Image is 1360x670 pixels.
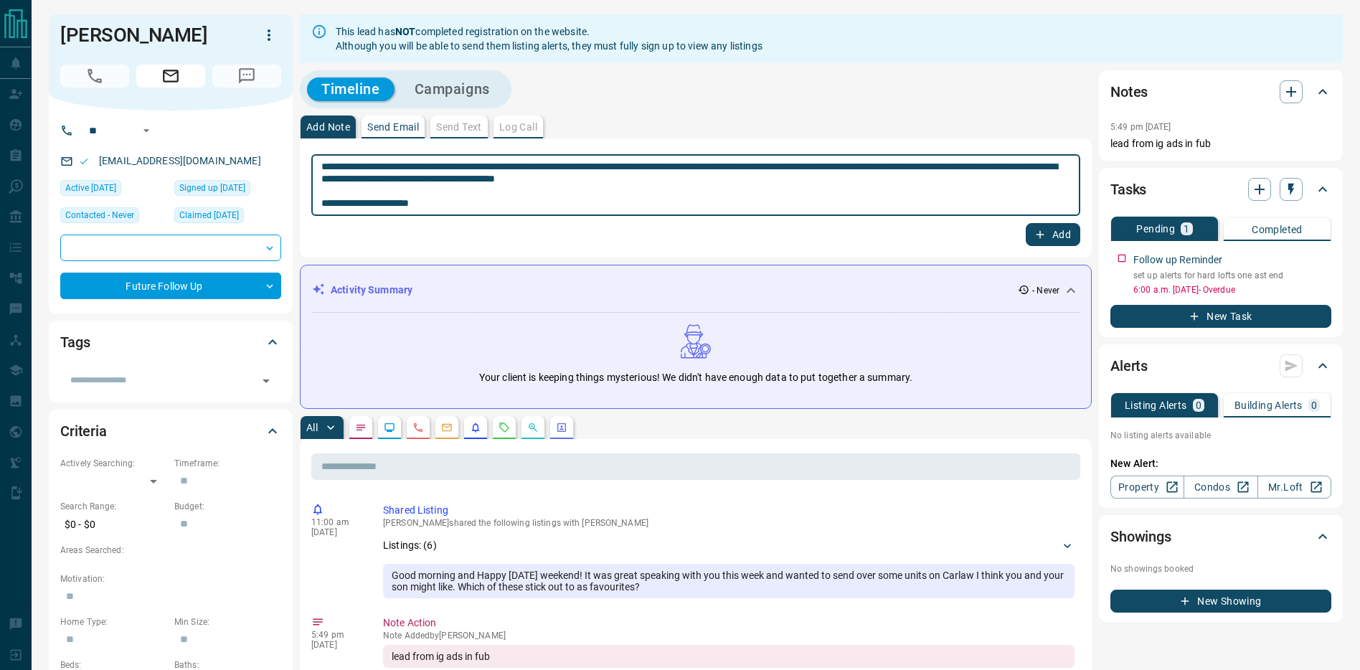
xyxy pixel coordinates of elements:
[174,180,281,200] div: Thu Oct 09 2025
[306,122,350,132] p: Add Note
[179,208,239,222] span: Claimed [DATE]
[1110,172,1331,207] div: Tasks
[1110,354,1148,377] h2: Alerts
[1125,400,1187,410] p: Listing Alerts
[60,325,281,359] div: Tags
[384,422,395,433] svg: Lead Browsing Activity
[60,457,167,470] p: Actively Searching:
[1133,269,1331,282] p: set up alerts for hard lofts one ast end
[1110,519,1331,554] div: Showings
[174,457,281,470] p: Timeframe:
[499,422,510,433] svg: Requests
[138,122,155,139] button: Open
[383,503,1075,518] p: Shared Listing
[1110,178,1146,201] h2: Tasks
[1110,80,1148,103] h2: Notes
[174,207,281,227] div: Thu Oct 09 2025
[1110,429,1331,442] p: No listing alerts available
[1110,525,1171,548] h2: Showings
[556,422,567,433] svg: Agent Actions
[383,518,1075,528] p: [PERSON_NAME] shared the following listings with [PERSON_NAME]
[331,283,412,298] p: Activity Summary
[1184,476,1257,499] a: Condos
[1136,224,1175,234] p: Pending
[1110,456,1331,471] p: New Alert:
[60,615,167,628] p: Home Type:
[1196,400,1201,410] p: 0
[60,273,281,299] div: Future Follow Up
[1110,476,1184,499] a: Property
[1032,284,1059,297] p: - Never
[1252,225,1303,235] p: Completed
[1110,305,1331,328] button: New Task
[1110,122,1171,132] p: 5:49 pm [DATE]
[174,500,281,513] p: Budget:
[311,527,362,537] p: [DATE]
[179,181,245,195] span: Signed up [DATE]
[479,370,912,385] p: Your client is keeping things mysterious! We didn't have enough data to put together a summary.
[1026,223,1080,246] button: Add
[1110,75,1331,109] div: Notes
[470,422,481,433] svg: Listing Alerts
[174,615,281,628] p: Min Size:
[1257,476,1331,499] a: Mr.Loft
[306,423,318,433] p: All
[60,180,167,200] div: Thu Oct 09 2025
[400,77,504,101] button: Campaigns
[395,26,415,37] strong: NOT
[1234,400,1303,410] p: Building Alerts
[65,181,116,195] span: Active [DATE]
[355,422,367,433] svg: Notes
[79,156,89,166] svg: Email Valid
[311,630,362,640] p: 5:49 pm
[383,615,1075,631] p: Note Action
[60,500,167,513] p: Search Range:
[441,422,453,433] svg: Emails
[256,371,276,391] button: Open
[383,538,437,553] p: Listings: ( 6 )
[383,532,1075,559] div: Listings: (6)
[60,414,281,448] div: Criteria
[383,631,1075,641] p: Note Added by [PERSON_NAME]
[312,277,1080,303] div: Activity Summary- Never
[60,65,129,88] span: No Number
[1110,590,1331,613] button: New Showing
[99,155,261,166] a: [EMAIL_ADDRESS][DOMAIN_NAME]
[383,645,1075,668] div: lead from ig ads in fub
[412,422,424,433] svg: Calls
[1133,253,1222,268] p: Follow up Reminder
[60,572,281,585] p: Motivation:
[367,122,419,132] p: Send Email
[383,564,1075,598] div: Good morning and Happy [DATE] weekend! It was great speaking with you this week and wanted to sen...
[60,544,281,557] p: Areas Searched:
[527,422,539,433] svg: Opportunities
[60,513,167,537] p: $0 - $0
[311,517,362,527] p: 11:00 am
[1184,224,1189,234] p: 1
[212,65,281,88] span: No Number
[60,24,235,47] h1: [PERSON_NAME]
[1133,283,1331,296] p: 6:00 a.m. [DATE] - Overdue
[1110,349,1331,383] div: Alerts
[307,77,395,101] button: Timeline
[336,19,762,59] div: This lead has completed registration on the website. Although you will be able to send them listi...
[1110,136,1331,151] p: lead from ig ads in fub
[136,65,205,88] span: Email
[60,420,107,443] h2: Criteria
[60,331,90,354] h2: Tags
[65,208,134,222] span: Contacted - Never
[311,640,362,650] p: [DATE]
[1110,562,1331,575] p: No showings booked
[1311,400,1317,410] p: 0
